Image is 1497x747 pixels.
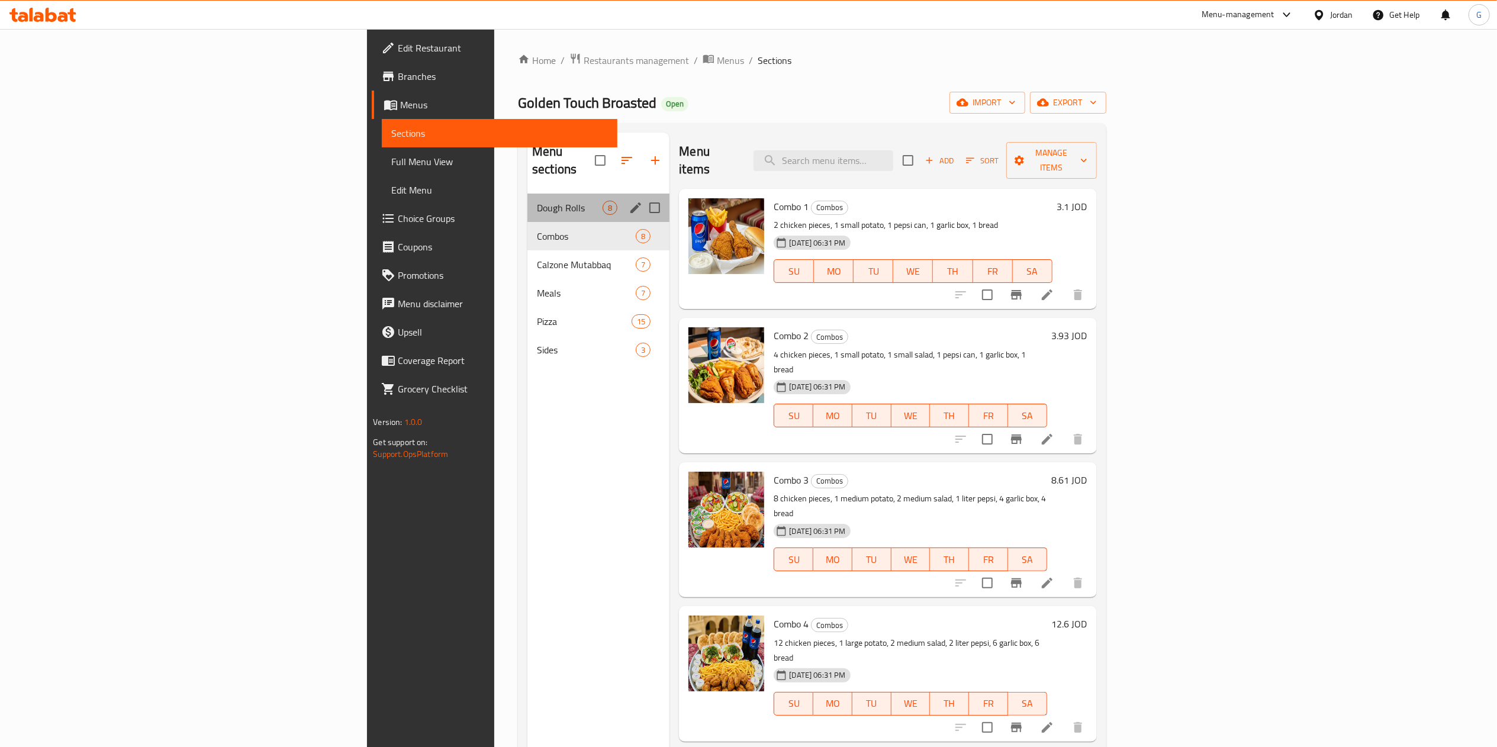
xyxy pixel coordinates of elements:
[537,286,636,300] span: Meals
[1002,425,1031,453] button: Branch-specific-item
[391,183,607,197] span: Edit Menu
[1008,404,1047,427] button: SA
[398,69,607,83] span: Branches
[372,318,617,346] a: Upsell
[949,92,1025,114] button: import
[774,491,1047,521] p: 8 chicken pieces, 1 medium potato, 2 medium salad, 1 liter pepsi, 4 garlic box, 4 bread
[537,343,636,357] span: Sides
[717,53,744,67] span: Menus
[784,526,850,537] span: [DATE] 06:31 PM
[372,233,617,261] a: Coupons
[373,434,427,450] span: Get support on:
[1476,8,1482,21] span: G
[703,53,744,68] a: Menus
[813,692,852,716] button: MO
[814,259,854,283] button: MO
[688,327,764,403] img: Combo 2
[688,616,764,691] img: Combo 4
[1040,432,1054,446] a: Edit menu item
[398,211,607,226] span: Choice Groups
[527,189,669,369] nav: Menu sections
[857,695,887,712] span: TU
[930,548,969,571] button: TH
[784,669,850,681] span: [DATE] 06:31 PM
[974,551,1003,568] span: FR
[398,41,607,55] span: Edit Restaurant
[774,548,813,571] button: SU
[1052,327,1087,344] h6: 3.93 JOD
[636,231,650,242] span: 8
[1008,692,1047,716] button: SA
[891,692,931,716] button: WE
[1040,288,1054,302] a: Edit menu item
[1057,198,1087,215] h6: 3.1 JOD
[1018,263,1048,280] span: SA
[774,218,1052,233] p: 2 chicken pieces, 1 small potato, 1 pepsi can, 1 garlic box, 1 bread
[537,257,636,272] div: Calzone Mutabbaq
[749,53,753,67] li: /
[537,314,632,329] div: Pizza
[857,407,887,424] span: TU
[812,201,848,214] span: Combos
[852,404,891,427] button: TU
[404,414,423,430] span: 1.0.0
[811,330,848,344] div: Combos
[527,194,669,222] div: Dough Rolls8edit
[1006,142,1097,179] button: Manage items
[923,154,955,168] span: Add
[852,548,891,571] button: TU
[779,551,809,568] span: SU
[891,404,931,427] button: WE
[959,95,1016,110] span: import
[1030,92,1106,114] button: export
[812,619,848,632] span: Combos
[636,288,650,299] span: 7
[391,154,607,169] span: Full Menu View
[1013,695,1042,712] span: SA
[779,695,809,712] span: SU
[852,692,891,716] button: TU
[1002,281,1031,309] button: Branch-specific-item
[373,446,448,462] a: Support.OpsPlatform
[935,407,964,424] span: TH
[774,198,809,215] span: Combo 1
[636,286,651,300] div: items
[784,237,850,249] span: [DATE] 06:31 PM
[372,375,617,403] a: Grocery Checklist
[812,330,848,344] span: Combos
[818,407,848,424] span: MO
[975,715,1000,740] span: Select to update
[779,263,809,280] span: SU
[774,471,809,489] span: Combo 3
[1052,616,1087,632] h6: 12.6 JOD
[632,316,650,327] span: 15
[391,126,607,140] span: Sections
[811,474,848,488] div: Combos
[812,474,848,488] span: Combos
[1064,713,1092,742] button: delete
[641,146,669,175] button: Add section
[636,259,650,271] span: 7
[930,692,969,716] button: TH
[603,201,617,215] div: items
[537,201,603,215] span: Dough Rolls
[382,147,617,176] a: Full Menu View
[978,263,1008,280] span: FR
[975,282,1000,307] span: Select to update
[588,148,613,173] span: Select all sections
[636,343,651,357] div: items
[974,407,1003,424] span: FR
[603,202,617,214] span: 8
[969,548,1008,571] button: FR
[1064,425,1092,453] button: delete
[382,176,617,204] a: Edit Menu
[1013,407,1042,424] span: SA
[774,347,1047,377] p: 4 chicken pieces, 1 small potato, 1 small salad, 1 pepsi can, 1 garlic box, 1 bread
[774,404,813,427] button: SU
[398,382,607,396] span: Grocery Checklist
[372,204,617,233] a: Choice Groups
[858,263,888,280] span: TU
[627,199,645,217] button: edit
[958,152,1006,170] span: Sort items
